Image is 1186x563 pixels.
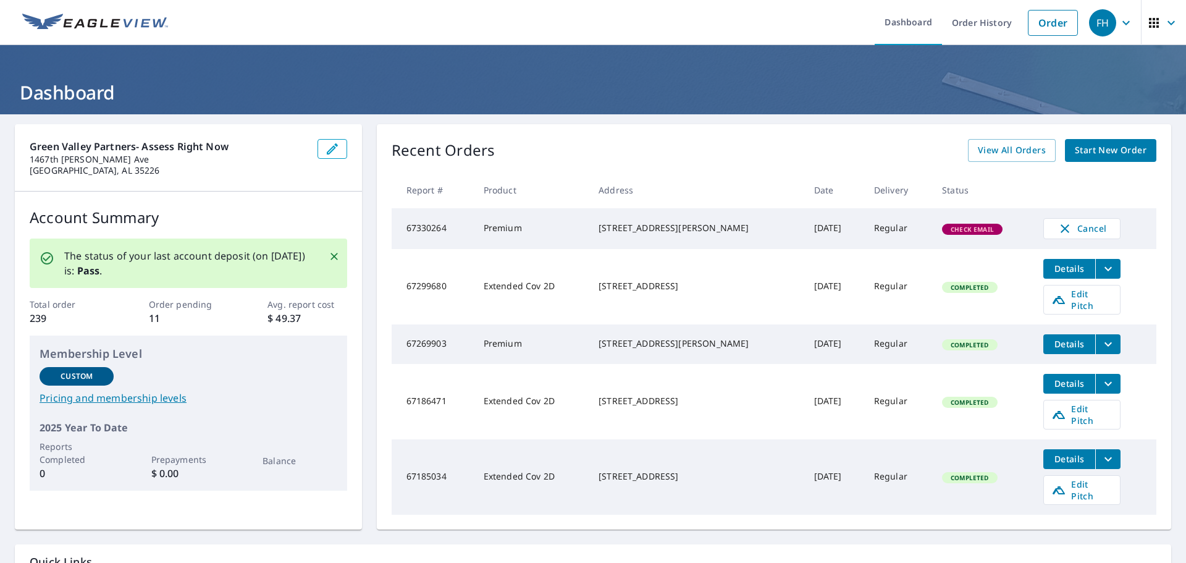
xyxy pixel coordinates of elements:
[1089,9,1116,36] div: FH
[599,395,794,407] div: [STREET_ADDRESS]
[804,172,864,208] th: Date
[40,391,337,405] a: Pricing and membership levels
[151,453,225,466] p: Prepayments
[326,248,342,265] button: Close
[64,248,314,278] p: The status of your last account deposit (on [DATE]) is: .
[864,208,932,249] td: Regular
[151,466,225,481] p: $ 0.00
[804,439,864,515] td: [DATE]
[1043,374,1095,394] button: detailsBtn-67186471
[30,139,308,154] p: Green Valley Partners- Assess Right Now
[1095,374,1121,394] button: filesDropdownBtn-67186471
[40,420,337,435] p: 2025 Year To Date
[77,264,100,277] b: Pass
[474,172,589,208] th: Product
[1043,400,1121,430] a: Edit Pitch
[30,165,308,176] p: [GEOGRAPHIC_DATA], AL 35226
[40,345,337,362] p: Membership Level
[474,439,589,515] td: Extended Cov 2D
[1051,403,1112,426] span: Edit Pitch
[1043,449,1095,469] button: detailsBtn-67185034
[30,298,109,311] p: Total order
[1043,259,1095,279] button: detailsBtn-67299680
[1065,139,1156,162] a: Start New Order
[474,208,589,249] td: Premium
[804,324,864,364] td: [DATE]
[1056,221,1108,236] span: Cancel
[1051,288,1112,311] span: Edit Pitch
[599,470,794,483] div: [STREET_ADDRESS]
[392,208,474,249] td: 67330264
[30,206,347,229] p: Account Summary
[40,466,114,481] p: 0
[864,439,932,515] td: Regular
[1075,143,1146,158] span: Start New Order
[943,283,996,292] span: Completed
[267,298,347,311] p: Avg. report cost
[1051,478,1112,502] span: Edit Pitch
[589,172,804,208] th: Address
[943,473,996,482] span: Completed
[474,249,589,324] td: Extended Cov 2D
[1095,259,1121,279] button: filesDropdownBtn-67299680
[1095,334,1121,354] button: filesDropdownBtn-67269903
[30,154,308,165] p: 1467th [PERSON_NAME] Ave
[932,172,1033,208] th: Status
[61,371,93,382] p: Custom
[1051,263,1088,274] span: Details
[263,454,337,467] p: Balance
[474,324,589,364] td: Premium
[804,208,864,249] td: [DATE]
[599,337,794,350] div: [STREET_ADDRESS][PERSON_NAME]
[1028,10,1078,36] a: Order
[392,139,495,162] p: Recent Orders
[943,225,1001,234] span: Check Email
[864,324,932,364] td: Regular
[30,311,109,326] p: 239
[1051,338,1088,350] span: Details
[149,298,228,311] p: Order pending
[804,364,864,439] td: [DATE]
[599,280,794,292] div: [STREET_ADDRESS]
[804,249,864,324] td: [DATE]
[1051,378,1088,389] span: Details
[15,80,1171,105] h1: Dashboard
[149,311,228,326] p: 11
[22,14,168,32] img: EV Logo
[1095,449,1121,469] button: filesDropdownBtn-67185034
[392,172,474,208] th: Report #
[392,324,474,364] td: 67269903
[599,222,794,234] div: [STREET_ADDRESS][PERSON_NAME]
[1051,453,1088,465] span: Details
[943,398,996,407] span: Completed
[267,311,347,326] p: $ 49.37
[392,364,474,439] td: 67186471
[978,143,1046,158] span: View All Orders
[864,172,932,208] th: Delivery
[392,249,474,324] td: 67299680
[40,440,114,466] p: Reports Completed
[474,364,589,439] td: Extended Cov 2D
[1043,285,1121,315] a: Edit Pitch
[864,364,932,439] td: Regular
[943,341,996,349] span: Completed
[392,439,474,515] td: 67185034
[864,249,932,324] td: Regular
[1043,218,1121,239] button: Cancel
[1043,334,1095,354] button: detailsBtn-67269903
[968,139,1056,162] a: View All Orders
[1043,475,1121,505] a: Edit Pitch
